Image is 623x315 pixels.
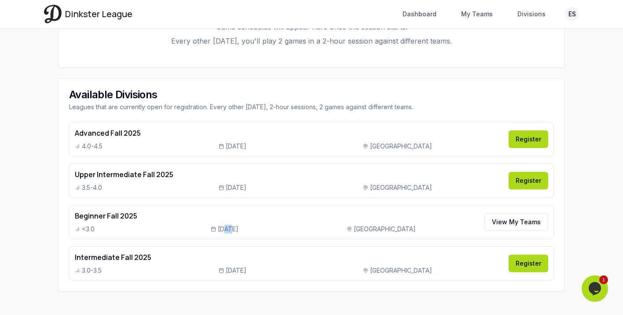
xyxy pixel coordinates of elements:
[65,8,132,20] span: Dinkster League
[370,183,432,192] span: [GEOGRAPHIC_DATA]
[75,169,503,180] h4: Upper Intermediate Fall 2025
[226,142,246,151] span: [DATE]
[82,183,102,192] span: 3.5-4.0
[69,89,554,100] div: Available Divisions
[75,211,479,221] h4: Beginner Fall 2025
[509,130,548,148] a: Register
[82,225,95,233] span: <3.0
[512,6,551,22] a: Divisions
[226,266,246,275] span: [DATE]
[69,103,554,111] div: Leagues that are currently open for registration. Every other [DATE], 2-hour sessions, 2 games ag...
[226,183,246,192] span: [DATE]
[509,172,548,189] a: Register
[484,213,548,231] a: View My Teams
[82,266,102,275] span: 3.0-3.5
[69,36,554,46] p: Every other [DATE], you'll play 2 games in a 2-hour session against different teams.
[82,142,103,151] span: 4.0-4.5
[582,275,610,302] iframe: chat widget
[354,225,416,233] span: [GEOGRAPHIC_DATA]
[44,5,132,23] a: Dinkster League
[456,6,498,22] a: My Teams
[75,252,503,263] h4: Intermediate Fall 2025
[218,225,238,233] span: [DATE]
[565,7,579,21] button: ES
[397,6,442,22] a: Dashboard
[44,5,62,23] img: Dinkster
[370,142,432,151] span: [GEOGRAPHIC_DATA]
[509,255,548,272] a: Register
[370,266,432,275] span: [GEOGRAPHIC_DATA]
[75,128,503,138] h4: Advanced Fall 2025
